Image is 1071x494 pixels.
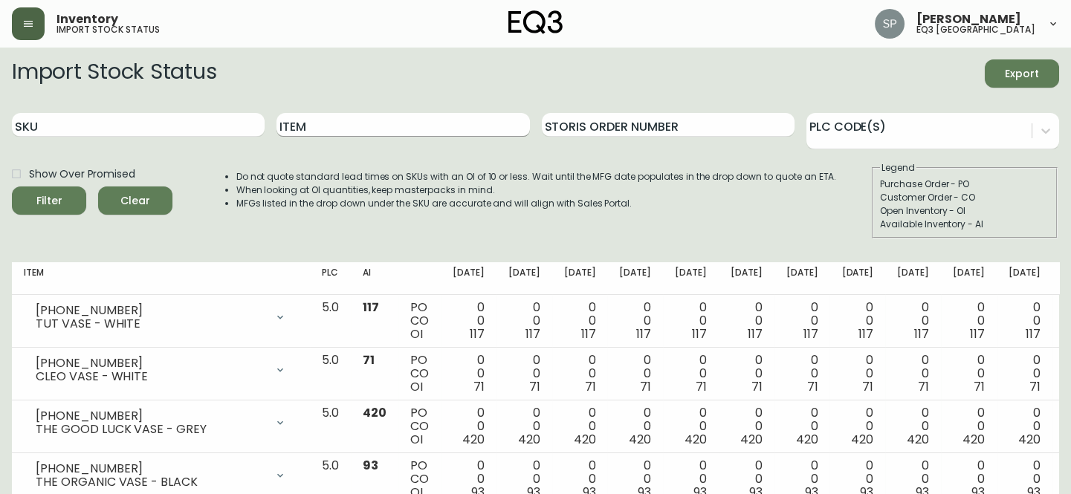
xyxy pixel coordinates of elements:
[786,354,818,394] div: 0 0
[462,431,485,448] span: 420
[36,192,62,210] div: Filter
[410,325,423,342] span: OI
[692,325,707,342] span: 117
[807,378,818,395] span: 71
[997,65,1047,83] span: Export
[675,301,707,341] div: 0 0
[629,431,651,448] span: 420
[508,354,540,394] div: 0 0
[236,197,837,210] li: MFGs listed in the drop down under the SKU are accurate and will align with Sales Portal.
[985,59,1059,88] button: Export
[619,301,651,341] div: 0 0
[363,299,379,316] span: 117
[12,186,86,215] button: Filter
[24,354,298,386] div: [PHONE_NUMBER]CLEO VASE - WHITE
[675,354,707,394] div: 0 0
[916,13,1021,25] span: [PERSON_NAME]
[1009,301,1041,341] div: 0 0
[310,295,351,348] td: 5.0
[862,378,873,395] span: 71
[29,166,135,182] span: Show Over Promised
[564,354,596,394] div: 0 0
[685,431,707,448] span: 420
[880,161,916,175] legend: Legend
[696,378,707,395] span: 71
[363,404,386,421] span: 420
[897,301,929,341] div: 0 0
[962,431,985,448] span: 420
[858,325,873,342] span: 117
[56,13,118,25] span: Inventory
[953,301,985,341] div: 0 0
[36,423,265,436] div: THE GOOD LUCK VASE - GREY
[310,262,351,295] th: PLC
[36,357,265,370] div: [PHONE_NUMBER]
[880,191,1049,204] div: Customer Order - CO
[748,325,763,342] span: 117
[918,378,929,395] span: 71
[564,406,596,446] div: 0 0
[885,262,941,295] th: [DATE]
[907,431,929,448] span: 420
[564,301,596,341] div: 0 0
[410,378,423,395] span: OI
[829,262,885,295] th: [DATE]
[496,262,552,295] th: [DATE]
[916,25,1035,34] h5: eq3 [GEOGRAPHIC_DATA]
[470,325,485,342] span: 117
[851,431,873,448] span: 420
[1009,354,1041,394] div: 0 0
[875,9,905,39] img: 25c0ecf8c5ed261b7fd55956ee48612f
[473,378,485,395] span: 71
[731,406,763,446] div: 0 0
[880,178,1049,191] div: Purchase Order - PO
[941,262,997,295] th: [DATE]
[640,378,651,395] span: 71
[12,59,216,88] h2: Import Stock Status
[410,301,429,341] div: PO CO
[36,304,265,317] div: [PHONE_NUMBER]
[897,354,929,394] div: 0 0
[574,431,596,448] span: 420
[786,406,818,446] div: 0 0
[953,354,985,394] div: 0 0
[619,354,651,394] div: 0 0
[441,262,496,295] th: [DATE]
[880,204,1049,218] div: Open Inventory - OI
[410,354,429,394] div: PO CO
[310,348,351,400] td: 5.0
[731,301,763,341] div: 0 0
[974,378,985,395] span: 71
[508,406,540,446] div: 0 0
[953,406,985,446] div: 0 0
[24,301,298,334] div: [PHONE_NUMBER]TUT VASE - WHITE
[997,262,1052,295] th: [DATE]
[12,262,310,295] th: Item
[351,262,398,295] th: AI
[914,325,929,342] span: 117
[236,170,837,183] li: Do not quote standard lead times on SKUs with an OI of 10 or less. Wait until the MFG date popula...
[552,262,608,295] th: [DATE]
[585,378,596,395] span: 71
[636,325,651,342] span: 117
[236,183,837,197] li: When looking at OI quantities, keep masterpacks in mind.
[719,262,774,295] th: [DATE]
[36,475,265,489] div: THE ORGANIC VASE - BLACK
[310,400,351,453] td: 5.0
[740,431,763,448] span: 420
[607,262,663,295] th: [DATE]
[1009,406,1041,446] div: 0 0
[36,317,265,331] div: TUT VASE - WHITE
[410,431,423,448] span: OI
[774,262,830,295] th: [DATE]
[1029,378,1041,395] span: 71
[675,406,707,446] div: 0 0
[363,351,375,368] span: 71
[525,325,540,342] span: 117
[841,301,873,341] div: 0 0
[841,354,873,394] div: 0 0
[619,406,651,446] div: 0 0
[36,370,265,383] div: CLEO VASE - WHITE
[410,406,429,446] div: PO CO
[970,325,985,342] span: 117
